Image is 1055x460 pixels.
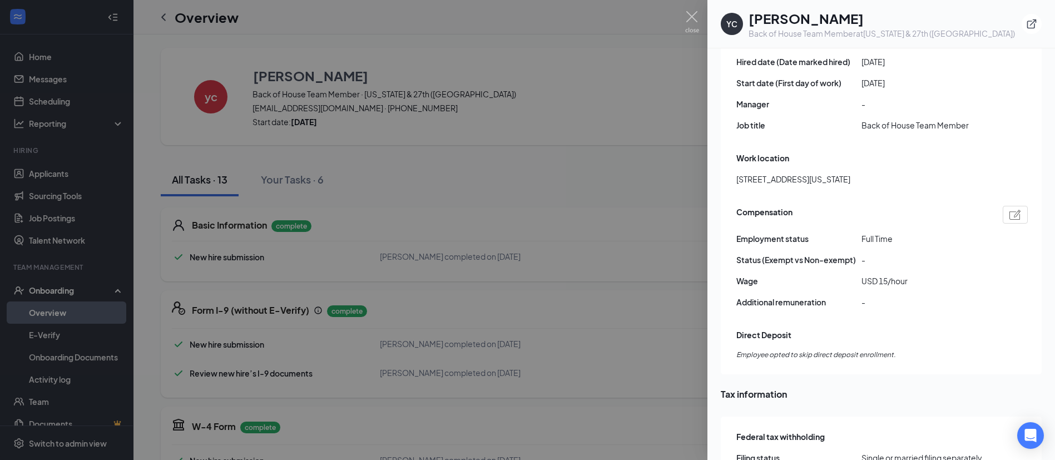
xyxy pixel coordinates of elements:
[749,9,1015,28] h1: [PERSON_NAME]
[861,77,987,89] span: [DATE]
[861,56,987,68] span: [DATE]
[736,431,825,443] span: Federal tax withholding
[736,98,861,110] span: Manager
[861,233,987,245] span: Full Time
[736,329,791,341] span: Direct Deposit
[736,77,861,89] span: Start date (First day of work)
[736,206,793,224] span: Compensation
[736,350,1028,360] span: Employee opted to skip direct deposit enrollment.
[736,152,789,164] span: Work location
[861,275,987,287] span: USD 15/hour
[736,233,861,245] span: Employment status
[861,254,987,266] span: -
[726,18,737,29] div: YC
[861,296,987,308] span: -
[736,296,861,308] span: Additional remuneration
[1026,18,1037,29] svg: ExternalLink
[1017,422,1044,449] div: Open Intercom Messenger
[861,119,987,131] span: Back of House Team Member
[736,275,861,287] span: Wage
[861,98,987,110] span: -
[1022,14,1042,34] button: ExternalLink
[736,119,861,131] span: Job title
[736,56,861,68] span: Hired date (Date marked hired)
[736,254,861,266] span: Status (Exempt vs Non-exempt)
[749,28,1015,39] div: Back of House Team Member at [US_STATE] & 27th ([GEOGRAPHIC_DATA])
[721,387,1042,401] span: Tax information
[736,173,850,185] span: [STREET_ADDRESS][US_STATE]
